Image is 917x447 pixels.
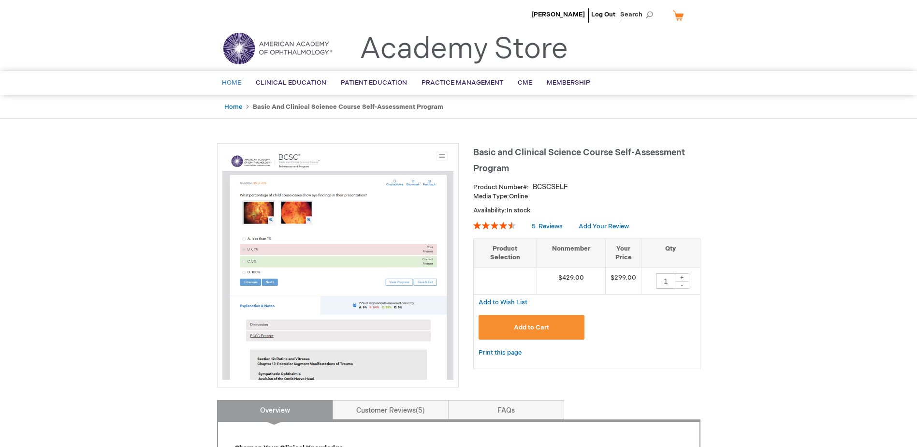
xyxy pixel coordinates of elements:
a: Add to Wish List [479,298,527,306]
strong: Media Type: [473,193,509,200]
span: Clinical Education [256,79,326,87]
td: $299.00 [606,268,641,294]
span: Search [620,5,657,24]
span: Reviews [539,223,563,230]
strong: Product Number [473,183,529,191]
a: FAQs [448,400,564,419]
a: Customer Reviews5 [333,400,449,419]
a: 5 Reviews [532,223,564,230]
span: Add to Cart [514,324,549,331]
span: Patient Education [341,79,407,87]
a: Add Your Review [579,223,629,230]
a: Home [224,103,242,111]
span: Membership [547,79,590,87]
img: Basic and Clinical Science Course Self-Assessment Program [222,149,453,380]
span: 5 [532,223,536,230]
td: $429.00 [537,268,606,294]
div: - [675,281,689,289]
span: Basic and Clinical Science Course Self-Assessment Program [473,148,685,174]
span: Practice Management [422,79,503,87]
a: [PERSON_NAME] [531,11,585,18]
div: 92% [473,222,516,229]
span: CME [518,79,532,87]
button: Add to Cart [479,315,585,340]
strong: Basic and Clinical Science Course Self-Assessment Program [253,103,443,111]
th: Qty [641,238,700,268]
span: 5 [416,406,425,415]
div: + [675,273,689,282]
a: Log Out [591,11,615,18]
th: Your Price [606,238,641,268]
p: Availability: [473,206,700,215]
span: In stock [507,207,530,214]
a: Overview [217,400,333,419]
p: Online [473,192,700,201]
span: Home [222,79,241,87]
th: Product Selection [474,238,537,268]
a: Print this page [479,347,522,359]
th: Nonmember [537,238,606,268]
input: Qty [656,273,675,289]
div: BCSCSELF [533,182,568,192]
a: Academy Store [360,32,568,67]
